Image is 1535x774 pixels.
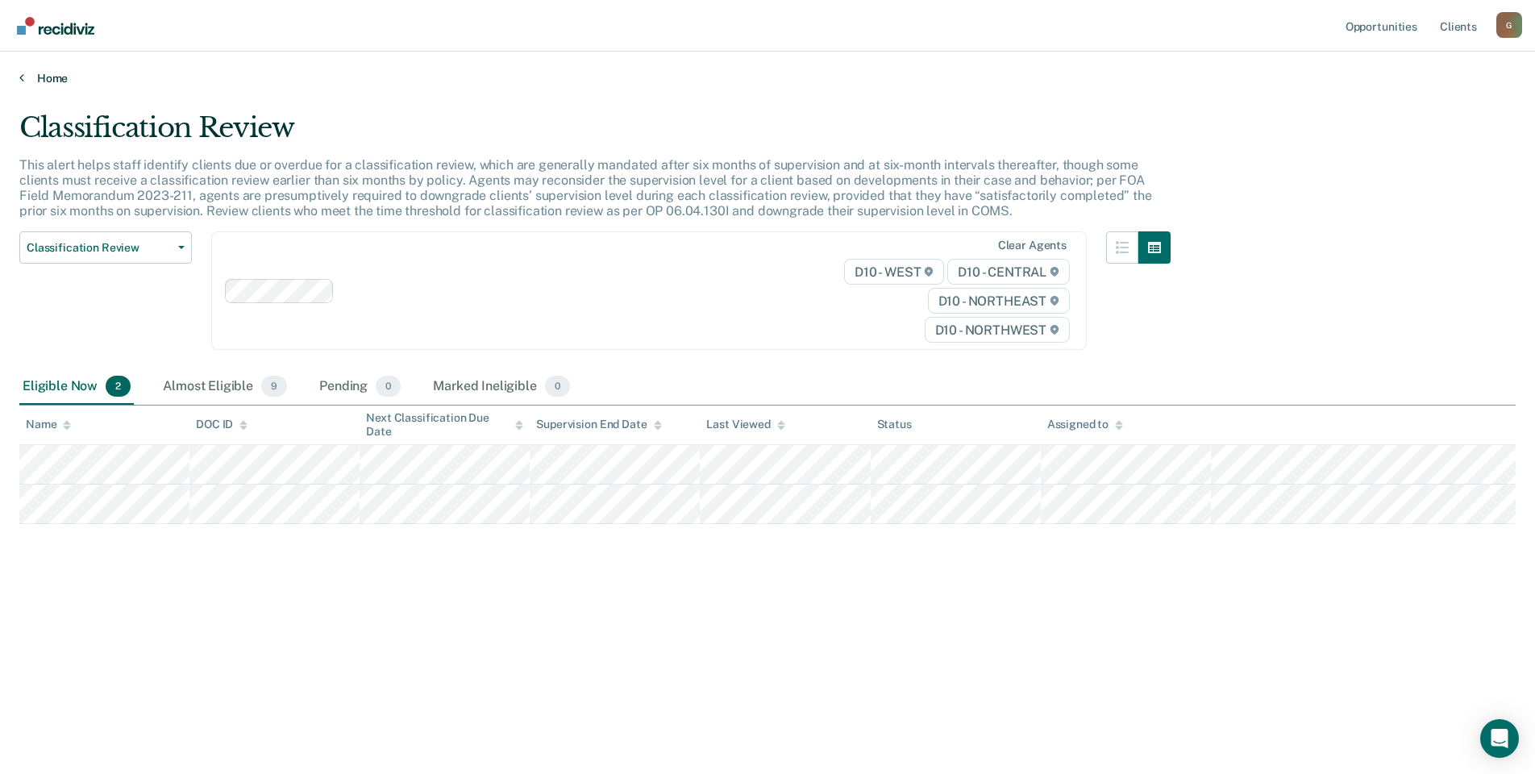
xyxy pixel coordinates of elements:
div: Status [877,418,912,431]
span: 2 [106,376,131,397]
span: D10 - NORTHEAST [928,288,1070,314]
div: Almost Eligible9 [160,369,290,405]
span: D10 - CENTRAL [947,259,1070,285]
div: Pending0 [316,369,404,405]
div: Next Classification Due Date [366,411,523,439]
span: 0 [376,376,401,397]
div: Last Viewed [706,418,784,431]
div: Eligible Now2 [19,369,134,405]
button: Classification Review [19,231,192,264]
button: Profile dropdown button [1496,12,1522,38]
img: Recidiviz [17,17,94,35]
span: D10 - WEST [844,259,944,285]
div: Clear agents [998,239,1067,252]
a: Home [19,71,1516,85]
div: Marked Ineligible0 [430,369,573,405]
span: 9 [261,376,287,397]
span: Classification Review [27,241,172,255]
div: Supervision End Date [536,418,661,431]
div: Assigned to [1047,418,1123,431]
span: D10 - NORTHWEST [925,317,1070,343]
div: DOC ID [196,418,248,431]
div: Classification Review [19,111,1171,157]
p: This alert helps staff identify clients due or overdue for a classification review, which are gen... [19,157,1152,219]
div: G [1496,12,1522,38]
div: Open Intercom Messenger [1480,719,1519,758]
div: Name [26,418,71,431]
span: 0 [545,376,570,397]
